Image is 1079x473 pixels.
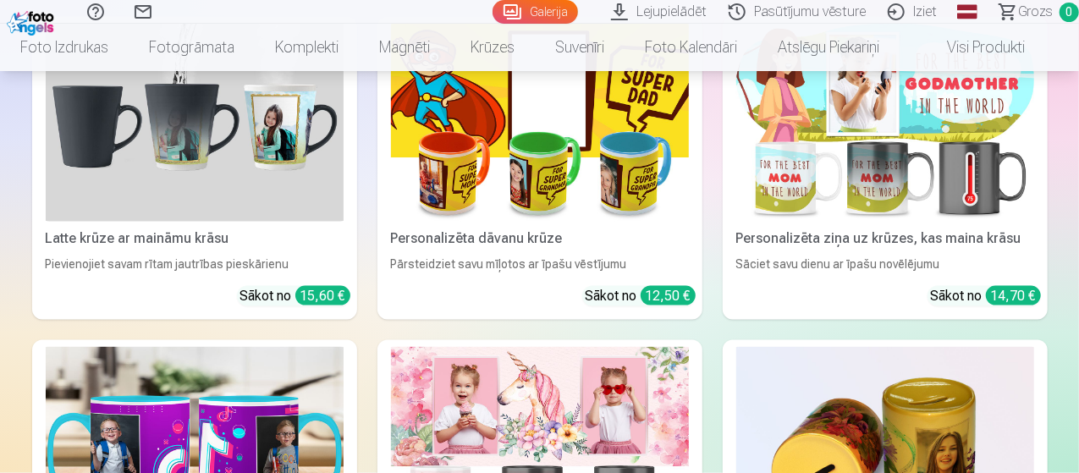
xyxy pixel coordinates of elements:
[586,286,696,306] div: Sākot no
[39,228,350,249] div: Latte krūze ar maināmu krāsu
[377,17,702,321] a: Personalizēta dāvanu krūzePersonalizēta dāvanu krūzePārsteidziet savu mīļotos ar īpašu vēstījumuS...
[391,24,689,223] img: Personalizēta dāvanu krūze
[450,24,535,71] a: Krūzes
[729,256,1041,272] div: Sāciet savu dienu ar īpašu novēlējumu
[1018,2,1053,22] span: Grozs
[535,24,625,71] a: Suvenīri
[625,24,757,71] a: Foto kalendāri
[129,24,255,71] a: Fotogrāmata
[7,7,58,36] img: /fa1
[1060,3,1079,22] span: 0
[240,286,350,306] div: Sākot no
[931,286,1041,306] div: Sākot no
[32,17,357,321] a: Latte krūze ar maināmu krāsuLatte krūze ar maināmu krāsuPievienojiet savam rītam jautrības pieskā...
[359,24,450,71] a: Magnēti
[384,256,696,272] div: Pārsteidziet savu mīļotos ar īpašu vēstījumu
[757,24,900,71] a: Atslēgu piekariņi
[46,24,344,223] img: Latte krūze ar maināmu krāsu
[295,286,350,305] div: 15,60 €
[986,286,1041,305] div: 14,70 €
[39,256,350,272] div: Pievienojiet savam rītam jautrības pieskārienu
[384,228,696,249] div: Personalizēta dāvanu krūze
[900,24,1045,71] a: Visi produkti
[729,228,1041,249] div: Personalizēta ziņa uz krūzes, kas maina krāsu
[723,17,1048,321] a: Personalizēta ziņa uz krūzes, kas maina krāsuPersonalizēta ziņa uz krūzes, kas maina krāsuSāciet ...
[736,24,1034,223] img: Personalizēta ziņa uz krūzes, kas maina krāsu
[255,24,359,71] a: Komplekti
[641,286,696,305] div: 12,50 €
